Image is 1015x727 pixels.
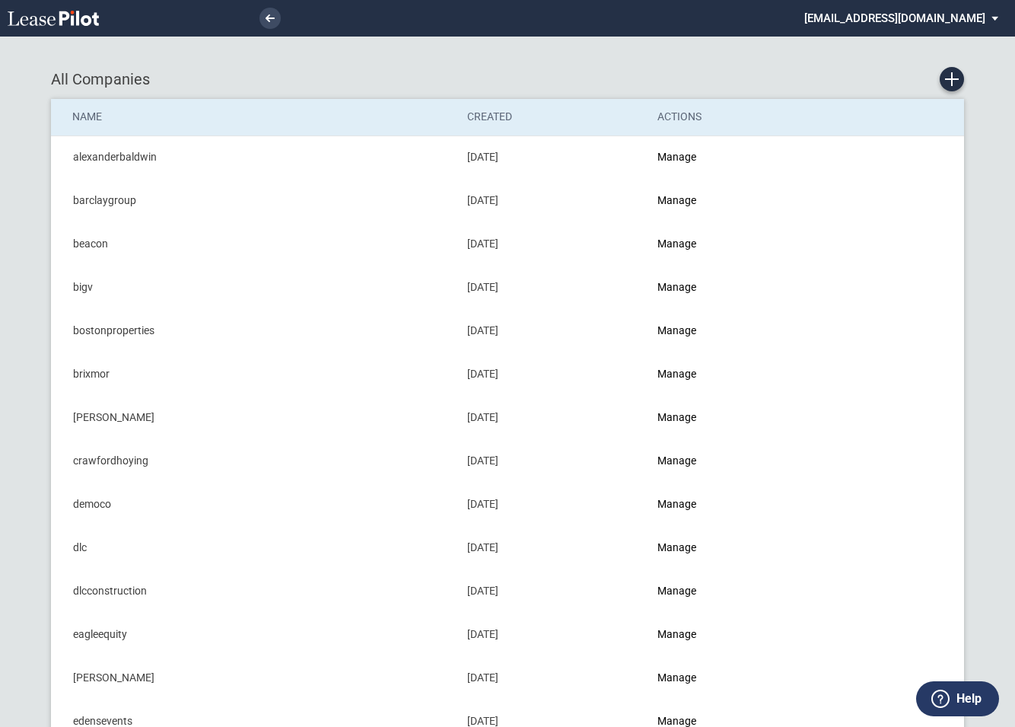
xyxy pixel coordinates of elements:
[916,681,999,716] button: Help
[51,136,457,179] td: alexanderbaldwin
[457,526,647,569] td: [DATE]
[657,238,696,250] a: Manage
[51,309,457,352] td: bostonproperties
[457,179,647,222] td: [DATE]
[51,439,457,483] td: crawfordhoying
[457,613,647,656] td: [DATE]
[647,99,835,136] th: Actions
[51,99,457,136] th: Name
[457,656,647,700] td: [DATE]
[657,585,696,597] a: Manage
[51,67,965,91] div: All Companies
[51,526,457,569] td: dlc
[51,266,457,309] td: bigv
[51,222,457,266] td: beacon
[657,194,696,206] a: Manage
[51,613,457,656] td: eagleequity
[940,67,964,91] a: Create new Company
[657,498,696,510] a: Manage
[657,671,696,684] a: Manage
[457,439,647,483] td: [DATE]
[457,396,647,439] td: [DATE]
[457,352,647,396] td: [DATE]
[657,541,696,553] a: Manage
[51,179,457,222] td: barclaygroup
[457,309,647,352] td: [DATE]
[51,352,457,396] td: brixmor
[657,281,696,293] a: Manage
[457,222,647,266] td: [DATE]
[657,454,696,467] a: Manage
[657,324,696,336] a: Manage
[457,136,647,179] td: [DATE]
[657,628,696,640] a: Manage
[956,689,982,709] label: Help
[51,569,457,613] td: dlcconstruction
[51,396,457,439] td: [PERSON_NAME]
[51,483,457,526] td: democo
[457,266,647,309] td: [DATE]
[457,569,647,613] td: [DATE]
[457,99,647,136] th: Created
[657,411,696,423] a: Manage
[457,483,647,526] td: [DATE]
[51,656,457,700] td: [PERSON_NAME]
[657,715,696,727] a: Manage
[657,368,696,380] a: Manage
[657,151,696,163] a: Manage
